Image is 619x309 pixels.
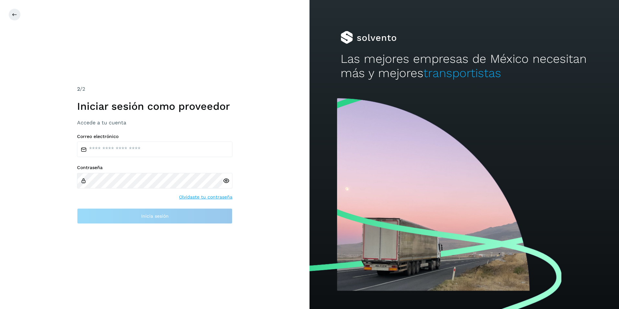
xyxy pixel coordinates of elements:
[77,208,232,224] button: Inicia sesión
[341,52,588,81] h2: Las mejores empresas de México necesitan más y mejores
[77,85,232,93] div: /2
[77,120,232,126] h3: Accede a tu cuenta
[141,214,169,218] span: Inicia sesión
[77,100,232,112] h1: Iniciar sesión como proveedor
[179,194,232,200] a: Olvidaste tu contraseña
[77,134,232,139] label: Correo electrónico
[77,86,80,92] span: 2
[423,66,501,80] span: transportistas
[77,165,232,170] label: Contraseña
